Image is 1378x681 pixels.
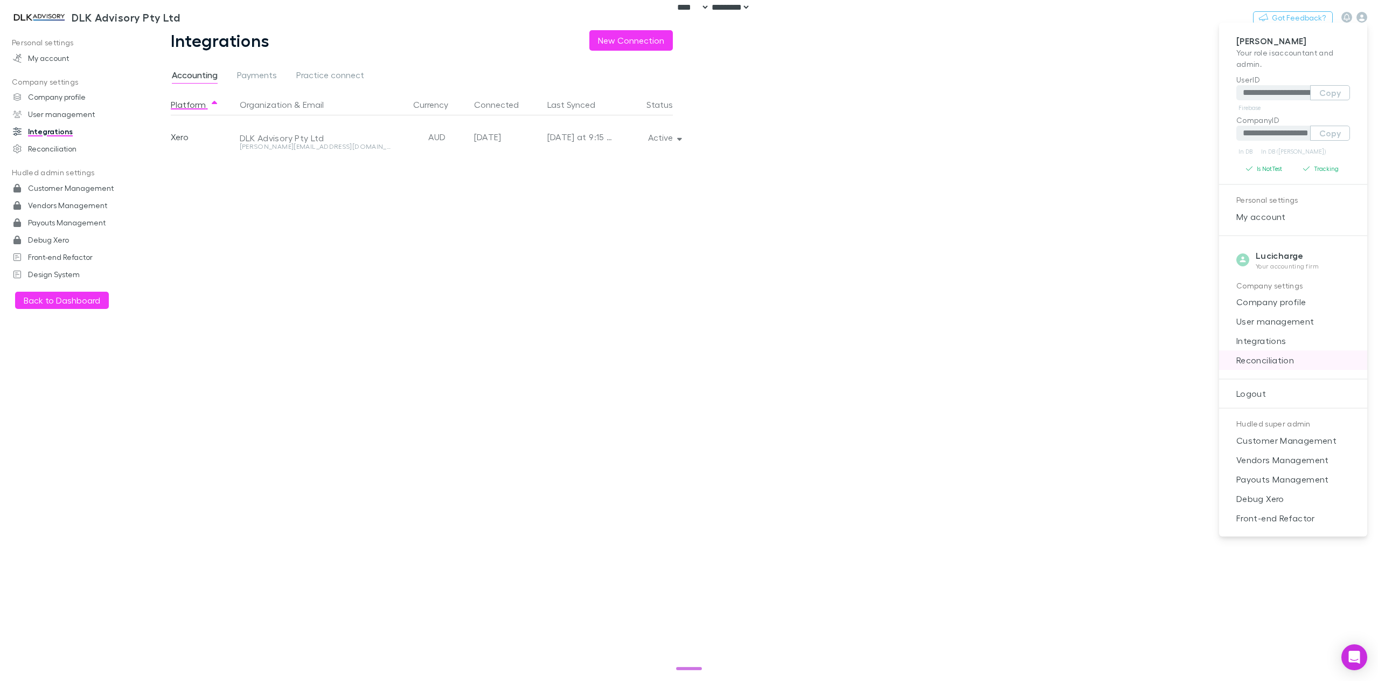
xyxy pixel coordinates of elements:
span: Customer Management [1228,434,1359,447]
a: In DB [1236,145,1255,158]
span: Logout [1228,387,1359,400]
p: Your role is accountant and admin . [1236,47,1350,70]
span: Company profile [1228,295,1359,308]
a: Firebase [1236,101,1263,114]
strong: Lucicharge [1256,250,1304,261]
button: Tracking [1293,162,1351,175]
p: Company settings [1236,279,1350,293]
span: Debug Xero [1228,492,1359,505]
button: Copy [1310,126,1350,141]
span: Payouts Management [1228,473,1359,486]
p: Hudled super admin [1236,417,1350,431]
p: Your accounting firm [1256,262,1319,271]
p: Personal settings [1236,194,1350,207]
span: Front-end Refactor [1228,512,1359,525]
button: Copy [1310,85,1350,100]
a: In DB ([PERSON_NAME]) [1259,145,1328,158]
span: Vendors Management [1228,453,1359,466]
p: [PERSON_NAME] [1236,36,1350,47]
p: UserID [1236,74,1350,85]
span: Integrations [1228,334,1359,347]
div: Open Intercom Messenger [1341,644,1367,670]
span: User management [1228,315,1359,328]
span: My account [1228,210,1359,223]
button: Is NotTest [1236,162,1293,175]
span: Reconciliation [1228,354,1359,367]
p: CompanyID [1236,114,1350,126]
